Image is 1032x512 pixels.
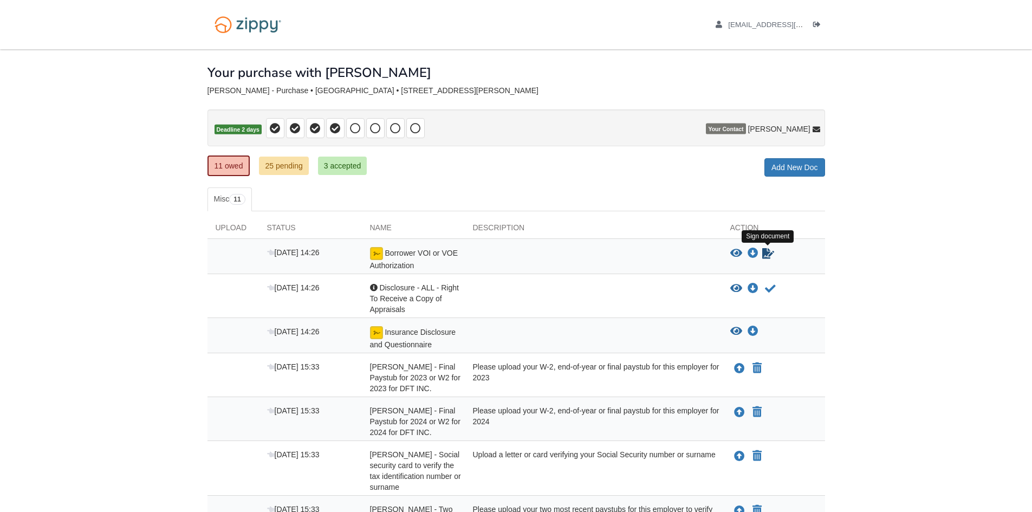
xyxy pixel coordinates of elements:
[733,361,746,375] button: Upload Jennifer Rockow - Final Paystub for 2023 or W2 for 2023 for DFT INC.
[748,124,810,134] span: [PERSON_NAME]
[722,222,825,238] div: Action
[267,362,320,371] span: [DATE] 15:33
[267,327,320,336] span: [DATE] 14:26
[259,222,362,238] div: Status
[229,194,245,205] span: 11
[751,362,763,375] button: Declare Jennifer Rockow - Final Paystub for 2023 or W2 for 2023 for DFT INC. not applicable
[267,406,320,415] span: [DATE] 15:33
[370,326,383,339] img: esign
[730,326,742,337] button: View Insurance Disclosure and Questionnaire
[267,450,320,459] span: [DATE] 15:33
[733,405,746,419] button: Upload Jennifer Rockow - Final Paystub for 2024 or W2 for 2024 for DFT INC.
[207,155,250,176] a: 11 owed
[764,282,777,295] button: Acknowledge receipt of document
[751,406,763,419] button: Declare Jennifer Rockow - Final Paystub for 2024 or W2 for 2024 for DFT INC. not applicable
[728,21,852,29] span: jenny53oh9@gmail.com
[730,248,742,259] button: View Borrower VOI or VOE Authorization
[370,328,456,349] span: Insurance Disclosure and Questionnaire
[370,450,461,491] span: [PERSON_NAME] - Social security card to verify the tax identification number or surname
[370,406,460,437] span: [PERSON_NAME] - Final Paystub for 2024 or W2 for 2024 for DFT INC.
[267,283,320,292] span: [DATE] 14:26
[751,450,763,463] button: Declare Jennifer Rockow - Social security card to verify the tax identification number or surname...
[733,449,746,463] button: Upload Jennifer Rockow - Social security card to verify the tax identification number or surname
[764,158,825,177] a: Add New Doc
[318,157,367,175] a: 3 accepted
[370,362,460,393] span: [PERSON_NAME] - Final Paystub for 2023 or W2 for 2023 for DFT INC.
[748,249,758,258] a: Download Borrower VOI or VOE Authorization
[207,187,252,211] a: Misc
[813,21,825,31] a: Log out
[370,247,383,260] img: Ready for you to esign
[465,449,722,492] div: Upload a letter or card verifying your Social Security number or surname
[730,283,742,294] button: View Disclosure - ALL - Right To Receive a Copy of Appraisals
[267,248,320,257] span: [DATE] 14:26
[716,21,853,31] a: edit profile
[761,247,775,260] a: Sign Form
[207,66,431,80] h1: Your purchase with [PERSON_NAME]
[215,125,262,135] span: Deadline 2 days
[259,157,308,175] a: 25 pending
[362,222,465,238] div: Name
[706,124,745,134] span: Your Contact
[465,361,722,394] div: Please upload your W-2, end-of-year or final paystub for this employer for 2023
[207,86,825,95] div: [PERSON_NAME] - Purchase • [GEOGRAPHIC_DATA] • [STREET_ADDRESS][PERSON_NAME]
[370,283,459,314] span: Disclosure - ALL - Right To Receive a Copy of Appraisals
[207,222,259,238] div: Upload
[465,222,722,238] div: Description
[207,11,288,38] img: Logo
[742,230,794,243] div: Sign document
[370,249,458,270] span: Borrower VOI or VOE Authorization
[465,405,722,438] div: Please upload your W-2, end-of-year or final paystub for this employer for 2024
[748,327,758,336] a: Download Insurance Disclosure and Questionnaire
[748,284,758,293] a: Download Disclosure - ALL - Right To Receive a Copy of Appraisals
